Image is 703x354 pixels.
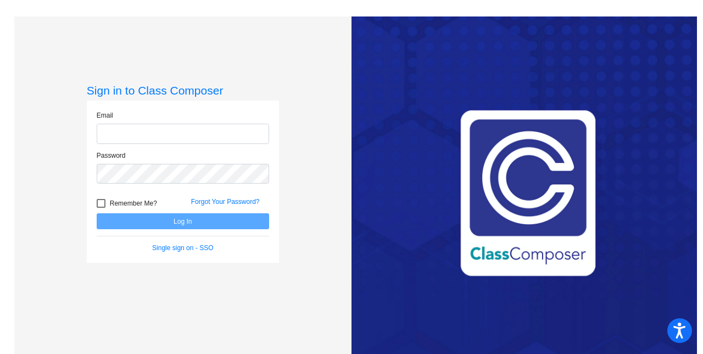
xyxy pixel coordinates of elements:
[97,213,269,229] button: Log In
[87,84,279,97] h3: Sign in to Class Composer
[191,198,260,206] a: Forgot Your Password?
[110,197,157,210] span: Remember Me?
[97,151,126,161] label: Password
[97,110,113,120] label: Email
[152,244,213,252] a: Single sign on - SSO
